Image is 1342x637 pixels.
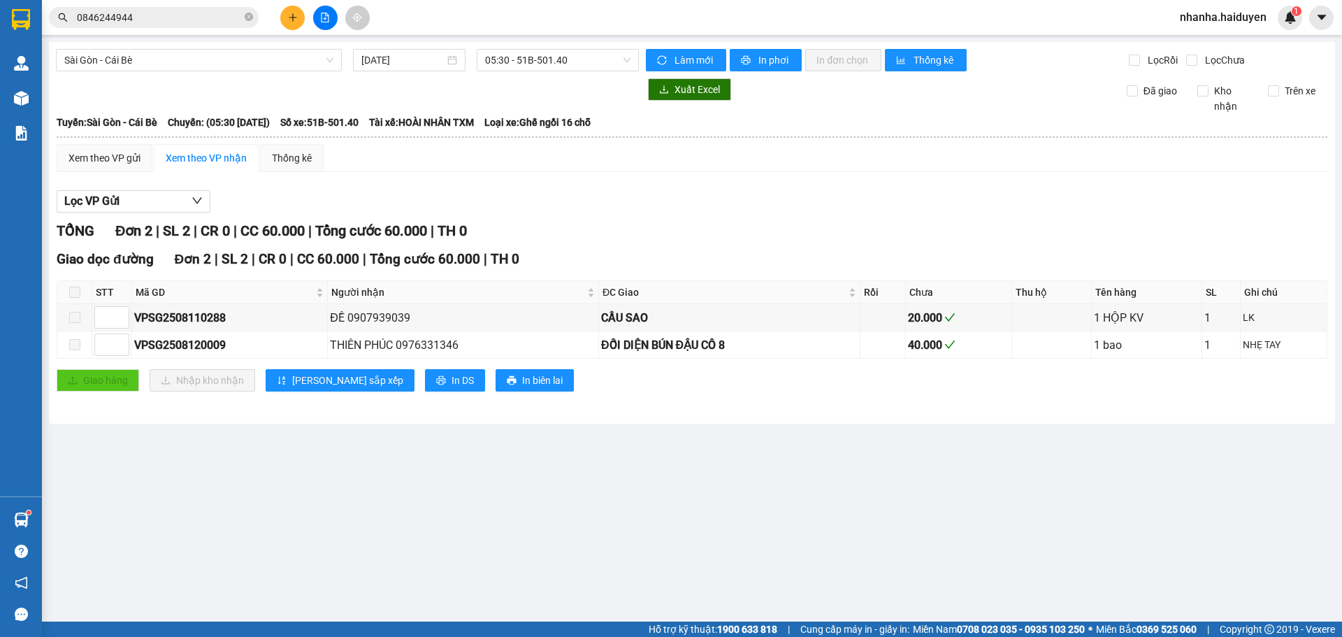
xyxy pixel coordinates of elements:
span: In DS [452,373,474,388]
span: | [156,222,159,239]
span: question-circle [15,545,28,558]
sup: 1 [27,510,31,515]
span: Đã giao [1138,83,1183,99]
span: | [233,222,237,239]
span: printer [507,375,517,387]
div: 1 [1204,309,1238,327]
span: Chuyến: (05:30 [DATE]) [168,115,270,130]
button: Lọc VP Gửi [57,190,210,213]
span: bar-chart [896,55,908,66]
div: ĐỐI DIỆN BÚN ĐẬU CÔ 8 [601,336,858,354]
span: Miền Bắc [1096,622,1197,637]
span: Lọc Chưa [1199,52,1247,68]
span: Đơn 2 [115,222,152,239]
span: ⚪️ [1088,627,1092,632]
img: warehouse-icon [14,56,29,71]
button: syncLàm mới [646,49,726,71]
span: sync [657,55,669,66]
span: close-circle [245,11,253,24]
div: THIÊN PHÚC 0976331346 [330,336,596,354]
span: 1 [1294,6,1299,16]
span: Số xe: 51B-501.40 [280,115,359,130]
span: notification [15,576,28,589]
td: VPSG2508110288 [132,304,328,331]
div: NHẸ TAY [1243,337,1325,352]
span: download [659,85,669,96]
span: Đơn 2 [175,251,212,267]
button: downloadXuất Excel [648,78,731,101]
div: 20.000 [908,309,1009,327]
span: CC 60.000 [297,251,359,267]
div: LK [1243,310,1325,325]
button: downloadNhập kho nhận [150,369,255,392]
td: VPSG2508120009 [132,331,328,359]
span: 05:30 - 51B-501.40 [485,50,630,71]
img: warehouse-icon [14,513,29,527]
button: aim [345,6,370,30]
span: | [1207,622,1209,637]
span: message [15,608,28,621]
span: Tổng cước 60.000 [315,222,427,239]
span: | [484,251,487,267]
span: | [363,251,366,267]
input: 12/08/2025 [361,52,445,68]
span: CR 0 [259,251,287,267]
div: Xem theo VP nhận [166,150,247,166]
span: nhanha.haiduyen [1169,8,1278,26]
span: In phơi [758,52,791,68]
span: TH 0 [438,222,467,239]
span: plus [288,13,298,22]
div: VPSG2508110288 [134,309,325,327]
span: | [290,251,294,267]
div: 40.000 [908,336,1009,354]
span: printer [741,55,753,66]
span: | [308,222,312,239]
span: Tài xế: HOÀI NHÂN TXM [369,115,474,130]
button: plus [280,6,305,30]
span: Sài Gòn - Cái Bè [64,50,333,71]
button: uploadGiao hàng [57,369,139,392]
span: Tổng cước 60.000 [370,251,480,267]
span: Lọc VP Gửi [64,192,120,210]
span: check [944,339,955,350]
span: Giao dọc đường [57,251,154,267]
th: SL [1202,281,1241,304]
span: | [194,222,197,239]
span: Kho nhận [1208,83,1257,114]
span: TỔNG [57,222,94,239]
span: | [215,251,218,267]
span: close-circle [245,13,253,21]
img: solution-icon [14,126,29,141]
span: Miền Nam [913,622,1085,637]
span: aim [352,13,362,22]
span: file-add [320,13,330,22]
img: warehouse-icon [14,91,29,106]
span: SL 2 [222,251,248,267]
div: Thống kê [272,150,312,166]
span: [PERSON_NAME] sắp xếp [292,373,403,388]
span: CR 0 [201,222,230,239]
div: Xem theo VP gửi [68,150,140,166]
button: file-add [313,6,338,30]
strong: 0708 023 035 - 0935 103 250 [957,624,1085,635]
button: printerIn DS [425,369,485,392]
span: caret-down [1315,11,1328,24]
b: Tuyến: Sài Gòn - Cái Bè [57,117,157,128]
span: In biên lai [522,373,563,388]
span: Xuất Excel [674,82,720,97]
span: CC 60.000 [240,222,305,239]
strong: 0369 525 060 [1137,624,1197,635]
span: Trên xe [1279,83,1321,99]
span: check [944,312,955,323]
span: Thống kê [914,52,955,68]
th: Ghi chú [1241,281,1327,304]
sup: 1 [1292,6,1301,16]
span: Người nhận [331,285,584,300]
div: ĐỀ 0907939039 [330,309,596,327]
span: Loại xe: Ghế ngồi 16 chỗ [484,115,591,130]
th: Chưa [906,281,1012,304]
input: Tìm tên, số ĐT hoặc mã đơn [77,10,242,25]
span: TH 0 [491,251,519,267]
img: logo-vxr [12,9,30,30]
div: VPSG2508120009 [134,336,325,354]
